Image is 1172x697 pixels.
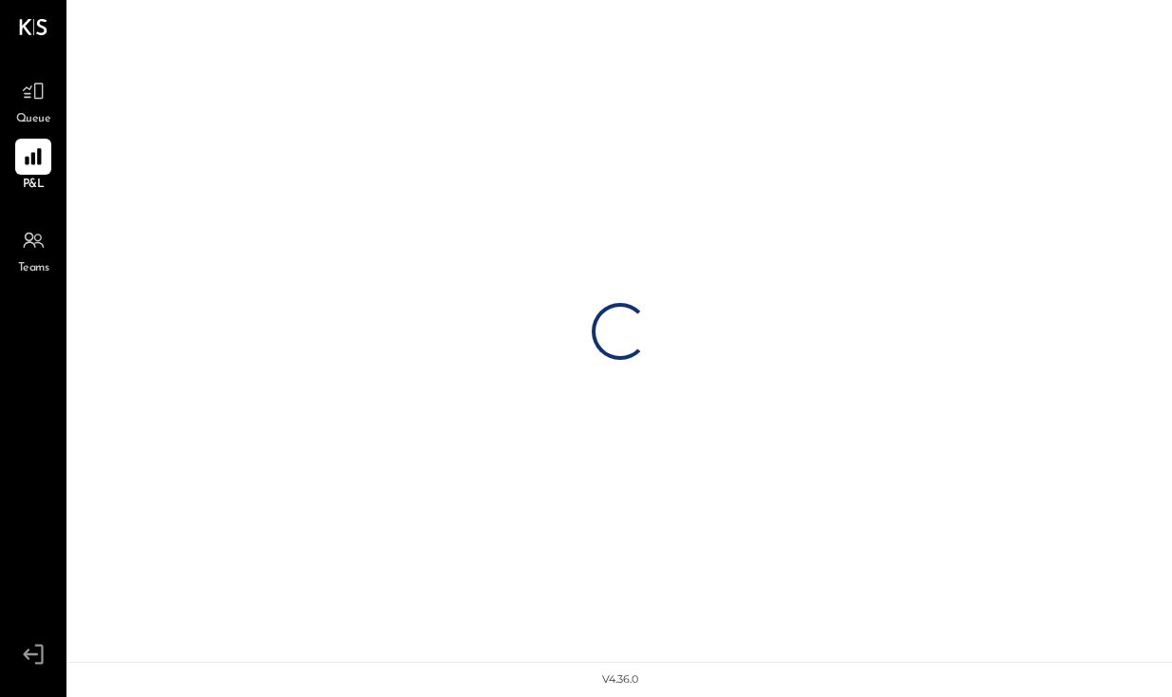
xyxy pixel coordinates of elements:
[1,139,66,194] a: P&L
[1,73,66,128] a: Queue
[23,177,45,194] span: P&L
[602,672,638,688] div: v 4.36.0
[18,260,49,277] span: Teams
[1,222,66,277] a: Teams
[16,111,51,128] span: Queue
